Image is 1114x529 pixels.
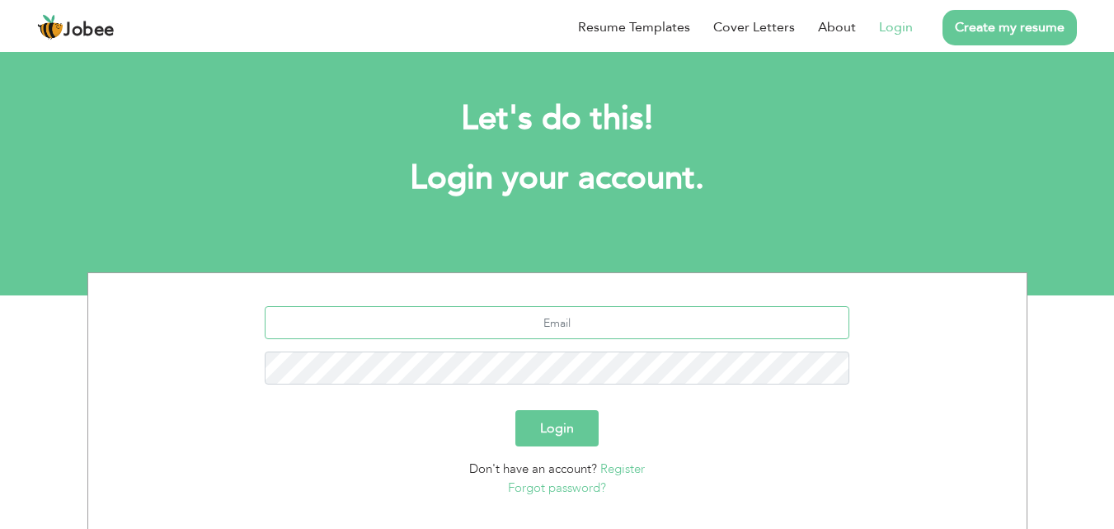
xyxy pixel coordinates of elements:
a: About [818,17,856,37]
button: Login [515,410,599,446]
h1: Login your account. [112,157,1003,200]
a: Create my resume [942,10,1077,45]
a: Register [600,461,645,477]
a: Resume Templates [578,17,690,37]
span: Jobee [63,21,115,40]
a: Jobee [37,14,115,40]
a: Login [879,17,913,37]
span: Don't have an account? [469,461,597,477]
img: jobee.io [37,14,63,40]
a: Forgot password? [508,479,606,496]
a: Cover Letters [713,17,795,37]
h2: Let's do this! [112,97,1003,140]
input: Email [265,306,849,339]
